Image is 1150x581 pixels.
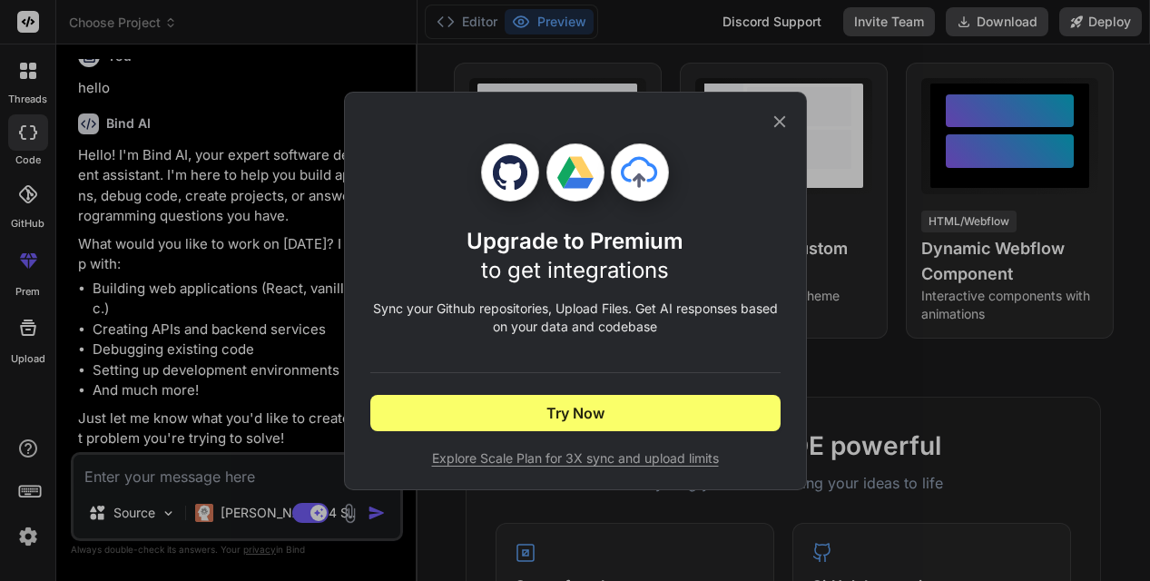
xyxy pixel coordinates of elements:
span: to get integrations [481,257,669,283]
span: Explore Scale Plan for 3X sync and upload limits [370,449,781,468]
h1: Upgrade to Premium [467,227,683,285]
button: Try Now [370,395,781,431]
p: Sync your Github repositories, Upload Files. Get AI responses based on your data and codebase [370,300,781,336]
span: Try Now [546,402,604,424]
